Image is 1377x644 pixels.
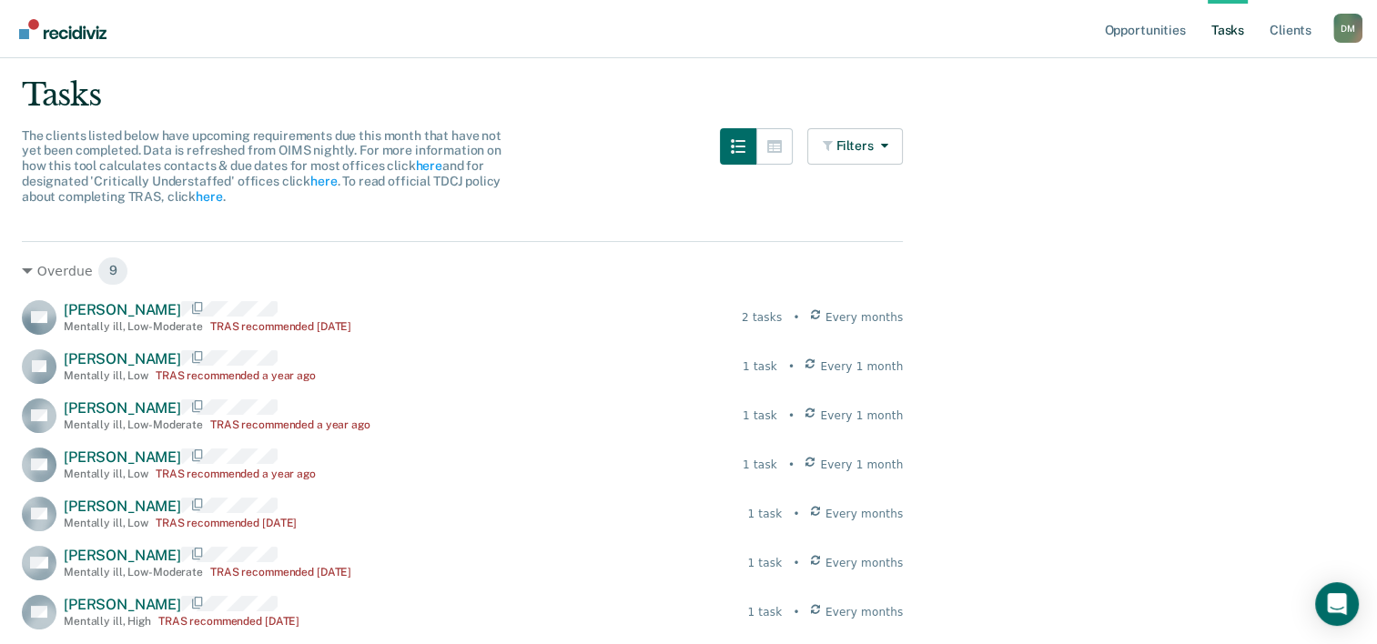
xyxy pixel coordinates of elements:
span: Every 1 month [820,457,903,473]
div: TRAS recommended [DATE] [158,615,299,628]
div: • [793,604,799,620]
span: Every months [825,604,904,620]
div: Mentally ill , Low [64,517,148,529]
div: 1 task [747,555,782,571]
span: [PERSON_NAME] [64,498,181,515]
span: Every months [825,506,904,522]
div: TRAS recommended [DATE] [210,566,351,579]
div: Mentally ill , High [64,615,151,628]
div: • [793,309,799,326]
span: The clients listed below have upcoming requirements due this month that have not yet been complet... [22,128,501,204]
img: Recidiviz [19,19,106,39]
div: 1 task [743,457,777,473]
div: • [793,506,799,522]
div: 1 task [747,506,782,522]
button: Profile dropdown button [1333,14,1362,43]
span: [PERSON_NAME] [64,448,181,466]
div: 1 task [747,604,782,620]
span: 9 [97,257,129,286]
div: 1 task [743,408,777,424]
span: Every months [825,555,904,571]
span: Every months [825,309,904,326]
div: TRAS recommended [DATE] [210,320,351,333]
span: [PERSON_NAME] [64,350,181,367]
div: Open Intercom Messenger [1315,582,1359,626]
span: Every 1 month [820,358,903,375]
a: here [196,189,222,204]
div: Mentally ill , Low [64,468,148,480]
div: TRAS recommended a year ago [156,468,316,480]
span: Every 1 month [820,408,903,424]
div: TRAS recommended [DATE] [156,517,297,529]
div: Mentally ill , Low-Moderate [64,418,203,431]
div: • [788,358,795,375]
div: 1 task [743,358,777,375]
div: Tasks [22,76,1355,114]
div: Mentally ill , Low-Moderate [64,566,203,579]
span: [PERSON_NAME] [64,547,181,564]
div: TRAS recommended a year ago [156,369,316,382]
span: [PERSON_NAME] [64,596,181,613]
button: Filters [807,128,904,165]
div: Mentally ill , Low [64,369,148,382]
div: 2 tasks [742,309,782,326]
span: [PERSON_NAME] [64,399,181,417]
div: Overdue 9 [22,257,903,286]
div: • [793,555,799,571]
a: here [415,158,441,173]
span: [PERSON_NAME] [64,301,181,318]
div: • [788,457,795,473]
div: Mentally ill , Low-Moderate [64,320,203,333]
a: here [310,174,337,188]
div: • [788,408,795,424]
div: TRAS recommended a year ago [210,418,370,431]
div: D M [1333,14,1362,43]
